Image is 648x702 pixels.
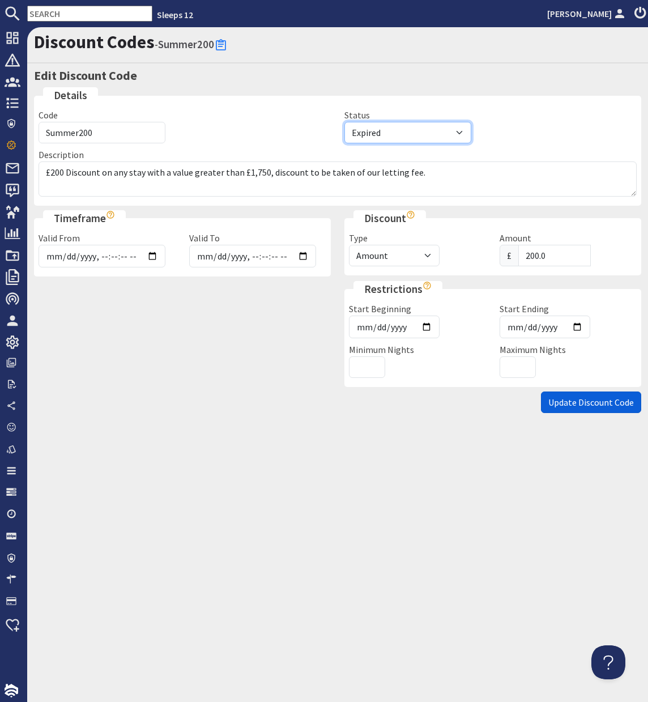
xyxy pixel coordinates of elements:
legend: Details [43,87,98,104]
h3: Edit Discount Code [34,68,641,83]
img: staytech_i_w-64f4e8e9ee0a9c174fd5317b4b171b261742d2d393467e5bdba4413f4f884c10.svg [5,684,18,697]
iframe: Toggle Customer Support [591,645,625,679]
label: Valid To [189,232,220,244]
input: SEARCH [27,6,152,22]
label: Start Ending [500,303,549,314]
span: £ [500,245,519,266]
label: Amount [500,232,531,244]
a: [PERSON_NAME] [547,7,628,20]
a: Summer200 [158,37,214,51]
a: Sleeps 12 [157,9,193,20]
label: Minimum Nights [349,344,414,355]
legend: Restrictions [353,281,442,297]
textarea: £200 Discount on any stay with a value greater than £1,750, discount to be taken of our letting fee. [39,161,637,197]
small: - [155,37,228,51]
i: Show hints [423,281,432,290]
label: Maximum Nights [500,344,566,355]
span: Update Discount Code [548,397,634,408]
label: Type [349,232,368,244]
label: Start Beginning [349,303,411,314]
a: Discount Codes [34,31,155,53]
i: Show hints [106,210,115,219]
label: Status [344,109,370,121]
legend: Timeframe [43,210,126,227]
label: Description [39,149,84,160]
label: Code [39,109,58,121]
span: % [590,245,591,266]
label: Valid From [39,232,80,244]
button: Update Discount Code [541,392,641,413]
legend: Discount [353,210,426,227]
i: Show hints [406,210,415,219]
